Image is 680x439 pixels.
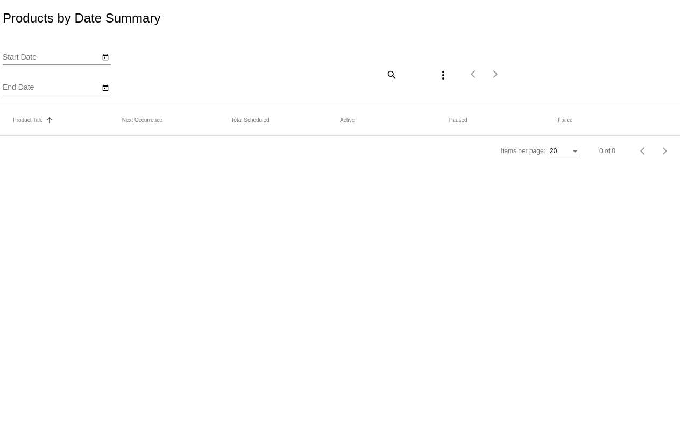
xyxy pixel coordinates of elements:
button: Previous page [633,140,654,162]
button: Change sorting for Title [13,117,43,124]
button: Change sorting for TotalScheduled [231,117,269,124]
h2: Products by Date Summary [3,11,160,26]
mat-icon: search [385,66,398,83]
mat-icon: more_vert [437,69,450,82]
button: Previous page [463,63,485,85]
button: Change sorting for TotalScheduledPaused [449,117,467,124]
button: Change sorting for TotalScheduledActive [340,117,355,124]
span: 20 [550,147,557,155]
button: Next page [654,140,676,162]
button: Change sorting for TotalScheduledFailed [558,117,572,124]
div: 0 of 0 [599,147,615,155]
input: End Date [3,83,100,92]
button: Next page [485,63,506,85]
button: Change sorting for NextOccurrenceUtc [122,117,162,124]
mat-select: Items per page: [550,148,580,155]
button: Open calendar [100,82,111,93]
button: Open calendar [100,51,111,62]
div: Items per page: [501,147,546,155]
input: Start Date [3,53,100,62]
